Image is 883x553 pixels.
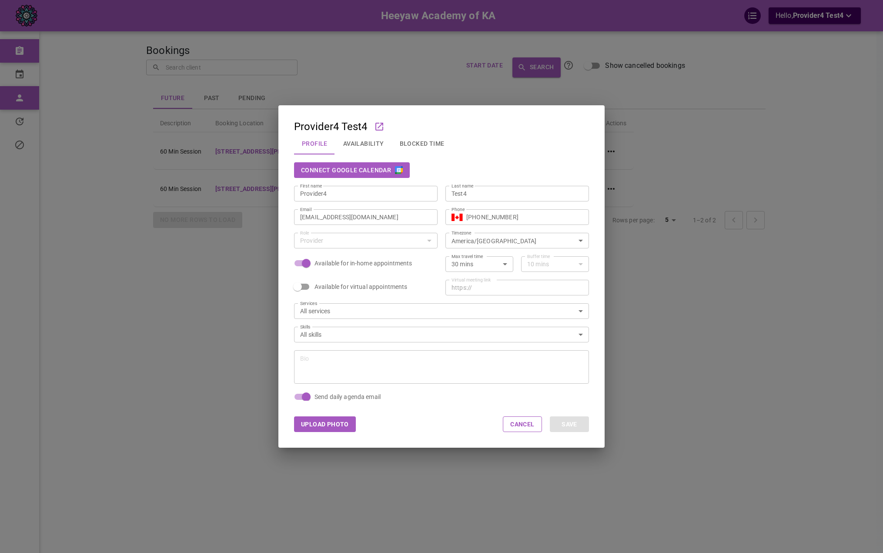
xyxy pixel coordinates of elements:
[375,122,384,131] a: Go to personal booking link
[527,260,583,268] div: 10 mins
[527,253,550,260] label: Buffer time
[294,162,410,178] button: Connect Google Calendar
[300,206,311,213] label: Email
[452,253,483,260] label: Max travel time
[314,392,381,401] span: Send daily agenda email
[300,307,583,315] div: All services
[300,324,311,330] label: Skills
[452,206,465,213] label: Phone
[294,416,356,432] button: Upload Photo
[452,211,463,224] button: Select country
[294,121,384,132] div: Provider4 Test4
[452,183,473,189] label: Last name
[392,132,452,155] button: Blocked Time
[294,132,335,155] button: Profile
[300,183,322,189] label: First name
[300,230,309,236] label: Role
[575,235,587,247] button: Open
[452,277,491,283] label: Virtual meeting link
[335,132,392,155] button: Availability
[452,230,472,236] label: Timezone
[452,260,507,268] div: 30 mins
[452,283,472,292] p: https://
[314,282,407,291] span: Available for virtual appointments
[300,236,431,245] div: Provider
[300,330,583,339] div: All skills
[503,416,542,432] button: Cancel
[314,259,412,268] span: Available for in-home appointments
[300,300,317,307] label: Services
[466,213,583,221] input: +1 (702) 123-4567
[395,166,403,174] img: google-cal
